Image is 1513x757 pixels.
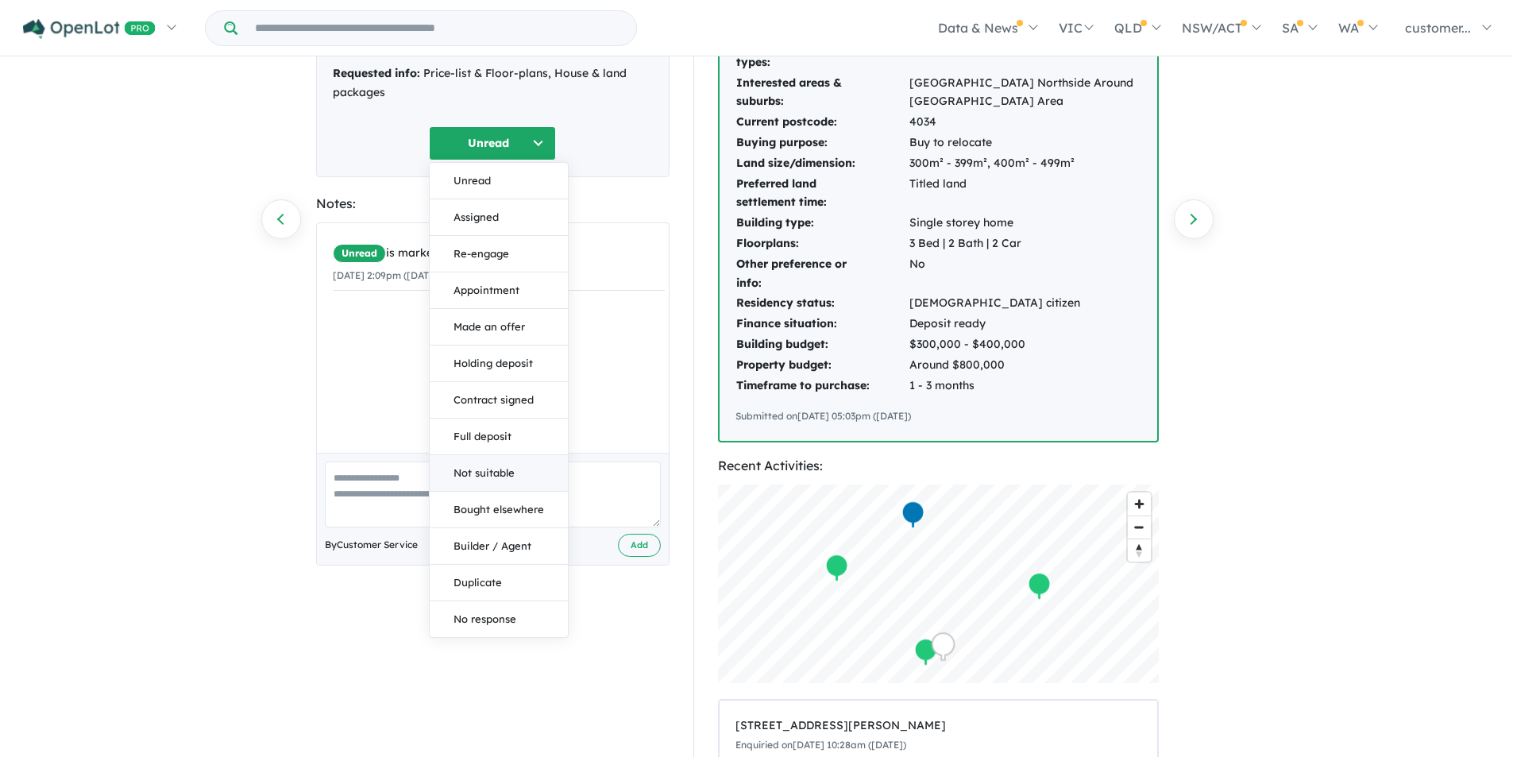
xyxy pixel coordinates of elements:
[735,153,909,174] td: Land size/dimension:
[735,314,909,334] td: Finance situation:
[241,11,633,45] input: Try estate name, suburb, builder or developer
[430,455,568,492] button: Not suitable
[909,293,1141,314] td: [DEMOGRAPHIC_DATA] citizen
[909,213,1141,234] td: Single storey home
[430,565,568,601] button: Duplicate
[333,269,442,281] small: [DATE] 2:09pm ([DATE])
[430,199,568,236] button: Assigned
[430,236,568,272] button: Re-engage
[430,492,568,528] button: Bought elsewhere
[735,355,909,376] td: Property budget:
[909,355,1141,376] td: Around $800,000
[909,133,1141,153] td: Buy to relocate
[909,73,1141,113] td: [GEOGRAPHIC_DATA] Northside Around [GEOGRAPHIC_DATA] Area
[909,376,1141,396] td: 1 - 3 months
[325,537,418,553] span: By Customer Service
[735,334,909,355] td: Building budget:
[430,346,568,382] button: Holding deposit
[430,272,568,309] button: Appointment
[735,293,909,314] td: Residency status:
[909,112,1141,133] td: 4034
[909,334,1141,355] td: $300,000 - $400,000
[333,66,420,80] strong: Requested info:
[23,19,156,39] img: Openlot PRO Logo White
[735,174,909,214] td: Preferred land settlement time:
[909,174,1141,214] td: Titled land
[735,376,909,396] td: Timeframe to purchase:
[430,419,568,455] button: Full deposit
[718,485,1159,683] canvas: Map
[901,500,924,530] div: Map marker
[430,601,568,637] button: No response
[430,163,568,199] button: Unread
[735,133,909,153] td: Buying purpose:
[1027,572,1051,601] div: Map marker
[909,234,1141,254] td: 3 Bed | 2 Bath | 2 Car
[735,234,909,254] td: Floorplans:
[429,126,556,160] button: Unread
[735,73,909,113] td: Interested areas & suburbs:
[909,254,1141,294] td: No
[735,408,1141,424] div: Submitted on [DATE] 05:03pm ([DATE])
[909,153,1141,174] td: 300m² - 399m², 400m² - 499m²
[1128,492,1151,516] button: Zoom in
[718,455,1159,477] div: Recent Activities:
[1128,516,1151,539] span: Zoom out
[333,64,653,102] div: Price-list & Floor-plans, House & land packages
[430,528,568,565] button: Builder / Agent
[909,314,1141,334] td: Deposit ready
[430,309,568,346] button: Made an offer
[735,739,906,751] small: Enquiried on [DATE] 10:28am ([DATE])
[1405,20,1471,36] span: customer...
[824,554,848,583] div: Map marker
[735,716,1141,736] div: [STREET_ADDRESS][PERSON_NAME]
[735,112,909,133] td: Current postcode:
[735,213,909,234] td: Building type:
[333,244,665,263] div: is marked.
[430,382,568,419] button: Contract signed
[913,638,937,667] div: Map marker
[735,254,909,294] td: Other preference or info:
[1128,516,1151,539] button: Zoom out
[1128,539,1151,562] button: Reset bearing to north
[618,534,661,557] button: Add
[429,162,569,638] div: Unread
[316,193,670,214] div: Notes:
[931,632,955,662] div: Map marker
[333,244,386,263] span: Unread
